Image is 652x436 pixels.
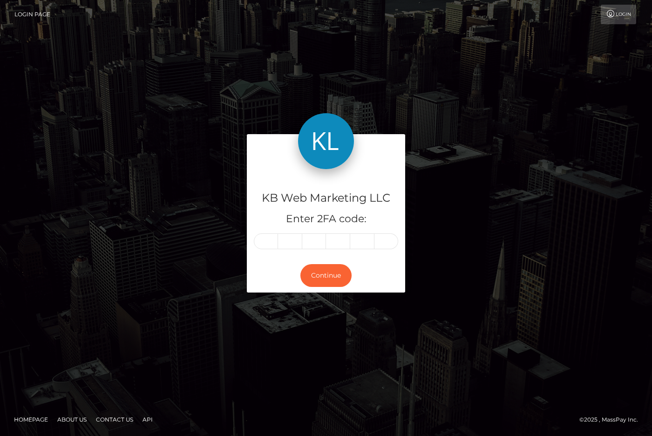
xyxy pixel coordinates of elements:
[601,5,636,24] a: Login
[254,190,398,206] h4: KB Web Marketing LLC
[92,412,137,427] a: Contact Us
[579,415,645,425] div: © 2025 , MassPay Inc.
[298,113,354,169] img: KB Web Marketing LLC
[10,412,52,427] a: Homepage
[14,5,50,24] a: Login Page
[300,264,352,287] button: Continue
[54,412,90,427] a: About Us
[139,412,156,427] a: API
[254,212,398,226] h5: Enter 2FA code:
